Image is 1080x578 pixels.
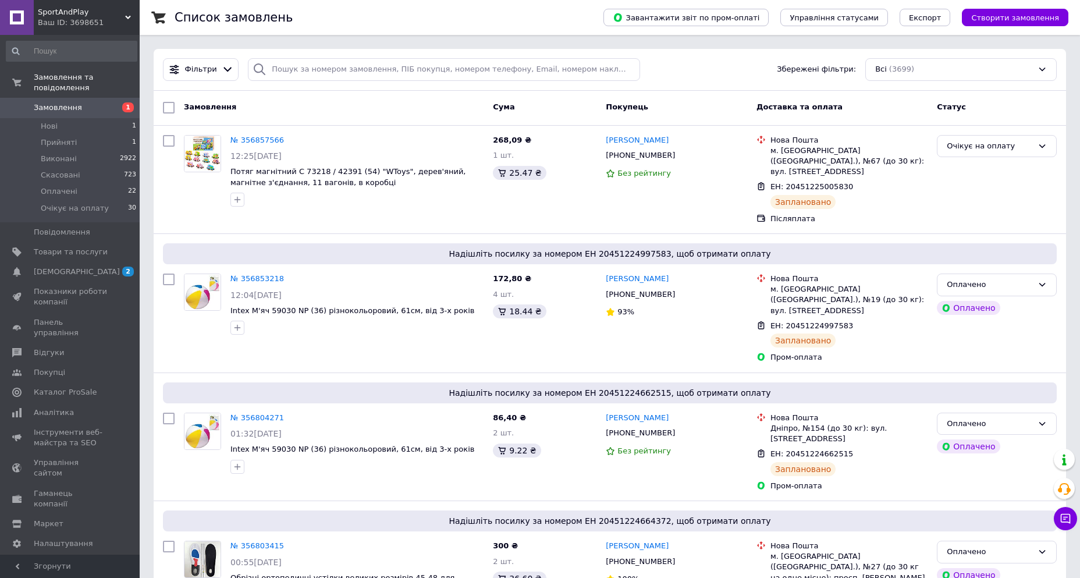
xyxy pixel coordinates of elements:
img: Фото товару [184,413,221,449]
span: 30 [128,203,136,214]
span: SportAndPlay [38,7,125,17]
span: 1 шт. [493,151,514,159]
div: Заплановано [770,334,836,347]
span: Всі [875,64,887,75]
input: Пошук [6,41,137,62]
div: Дніпро, №154 (до 30 кг): вул. [STREET_ADDRESS] [770,423,928,444]
button: Експорт [900,9,951,26]
span: 2 шт. [493,428,514,437]
span: Завантажити звіт по пром-оплаті [613,12,759,23]
a: [PERSON_NAME] [606,541,669,552]
span: Збережені фільтри: [777,64,856,75]
span: ЕН: 20451224997583 [770,321,853,330]
span: Товари та послуги [34,247,108,257]
div: 9.22 ₴ [493,444,541,458]
span: Нові [41,121,58,132]
span: Очікує на оплату [41,203,109,214]
div: Післяплата [770,214,928,224]
button: Чат з покупцем [1054,507,1077,530]
span: 01:32[DATE] [230,429,282,438]
span: Надішліть посилку за номером ЕН 20451224997583, щоб отримати оплату [168,248,1052,260]
span: Повідомлення [34,227,90,237]
span: 12:25[DATE] [230,151,282,161]
a: № 356803415 [230,541,284,550]
span: ЕН: 20451224662515 [770,449,853,458]
span: Статус [937,102,966,111]
img: Фото товару [184,541,221,577]
span: Показники роботи компанії [34,286,108,307]
button: Завантажити звіт по пром-оплаті [603,9,769,26]
span: Управління статусами [790,13,879,22]
span: (3699) [889,65,914,73]
span: Експорт [909,13,942,22]
div: Заплановано [770,195,836,209]
span: Панель управління [34,317,108,338]
span: Інструменти веб-майстра та SEO [34,427,108,448]
span: Без рейтингу [617,446,671,455]
a: Фото товару [184,274,221,311]
span: 723 [124,170,136,180]
div: [PHONE_NUMBER] [603,554,677,569]
div: Оплачено [947,279,1033,291]
span: Налаштування [34,538,93,549]
div: Оплачено [947,418,1033,430]
img: Фото товару [184,136,221,172]
a: Intex М'яч 59030 NP (36) різнокольоровий, 61см, від 3-х років [230,445,474,453]
span: 2922 [120,154,136,164]
span: 2 шт. [493,557,514,566]
div: Нова Пошта [770,413,928,423]
span: 2 [122,267,134,276]
span: 86,40 ₴ [493,413,526,422]
span: Cума [493,102,514,111]
button: Управління статусами [780,9,888,26]
img: Фото товару [184,274,221,310]
span: 12:04[DATE] [230,290,282,300]
span: Гаманець компанії [34,488,108,509]
span: Скасовані [41,170,80,180]
div: Пром-оплата [770,481,928,491]
span: Покупець [606,102,648,111]
span: 22 [128,186,136,197]
span: Замовлення [184,102,236,111]
a: № 356804271 [230,413,284,422]
a: [PERSON_NAME] [606,135,669,146]
input: Пошук за номером замовлення, ПІБ покупця, номером телефону, Email, номером накладної [248,58,640,81]
span: 00:55[DATE] [230,558,282,567]
span: Замовлення [34,102,82,113]
div: Заплановано [770,462,836,476]
a: Створити замовлення [950,13,1068,22]
div: Пром-оплата [770,352,928,363]
a: Фото товару [184,135,221,172]
span: Надішліть посилку за номером ЕН 20451224664372, щоб отримати оплату [168,515,1052,527]
div: [PHONE_NUMBER] [603,287,677,302]
div: Очікує на оплату [947,140,1033,153]
span: Доставка та оплата [756,102,843,111]
div: [PHONE_NUMBER] [603,148,677,163]
div: Ваш ID: 3698651 [38,17,140,28]
span: Фільтри [185,64,217,75]
a: № 356857566 [230,136,284,144]
span: 1 [132,121,136,132]
a: Фото товару [184,413,221,450]
a: Потяг магнітний C 73218 / 42391 (54) "WToys", дерев'яний, магнітне з'єднання, 11 вагонів, в коробці [230,167,466,187]
h1: Список замовлень [175,10,293,24]
a: Intex М'яч 59030 NP (36) різнокольоровий, 61см, від 3-х років [230,306,474,315]
div: Нова Пошта [770,274,928,284]
div: [PHONE_NUMBER] [603,425,677,441]
span: Без рейтингу [617,169,671,178]
div: Оплачено [937,439,1000,453]
span: [DEMOGRAPHIC_DATA] [34,267,120,277]
div: Нова Пошта [770,541,928,551]
span: 1 [122,102,134,112]
div: 25.47 ₴ [493,166,546,180]
span: Маркет [34,519,63,529]
div: Нова Пошта [770,135,928,146]
button: Створити замовлення [962,9,1068,26]
span: Виконані [41,154,77,164]
span: 4 шт. [493,290,514,299]
span: Покупці [34,367,65,378]
div: Оплачено [937,301,1000,315]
